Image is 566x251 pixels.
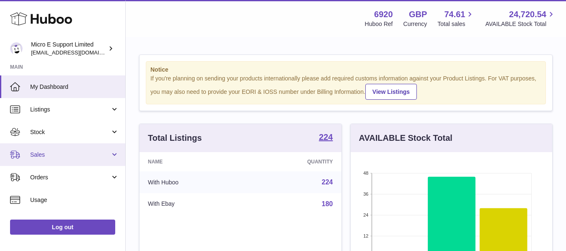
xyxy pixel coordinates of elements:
[322,200,333,207] a: 180
[246,152,341,171] th: Quantity
[31,49,123,56] span: [EMAIL_ADDRESS][DOMAIN_NAME]
[444,9,465,20] span: 74.61
[30,106,110,114] span: Listings
[365,84,417,100] a: View Listings
[437,9,475,28] a: 74.61 Total sales
[140,152,246,171] th: Name
[10,42,23,55] img: contact@micropcsupport.com
[363,212,368,217] text: 24
[363,233,368,238] text: 12
[30,128,110,136] span: Stock
[365,20,393,28] div: Huboo Ref
[319,133,333,143] a: 224
[10,220,115,235] a: Log out
[485,20,556,28] span: AVAILABLE Stock Total
[509,9,546,20] span: 24,720.54
[403,20,427,28] div: Currency
[485,9,556,28] a: 24,720.54 AVAILABLE Stock Total
[409,9,427,20] strong: GBP
[319,133,333,141] strong: 224
[30,173,110,181] span: Orders
[30,196,119,204] span: Usage
[363,191,368,197] text: 36
[437,20,475,28] span: Total sales
[148,132,202,144] h3: Total Listings
[30,83,119,91] span: My Dashboard
[359,132,452,144] h3: AVAILABLE Stock Total
[140,193,246,215] td: With Ebay
[150,75,541,100] div: If you're planning on sending your products internationally please add required customs informati...
[140,171,246,193] td: With Huboo
[30,151,110,159] span: Sales
[31,41,106,57] div: Micro E Support Limited
[363,171,368,176] text: 48
[150,66,541,74] strong: Notice
[374,9,393,20] strong: 6920
[322,179,333,186] a: 224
